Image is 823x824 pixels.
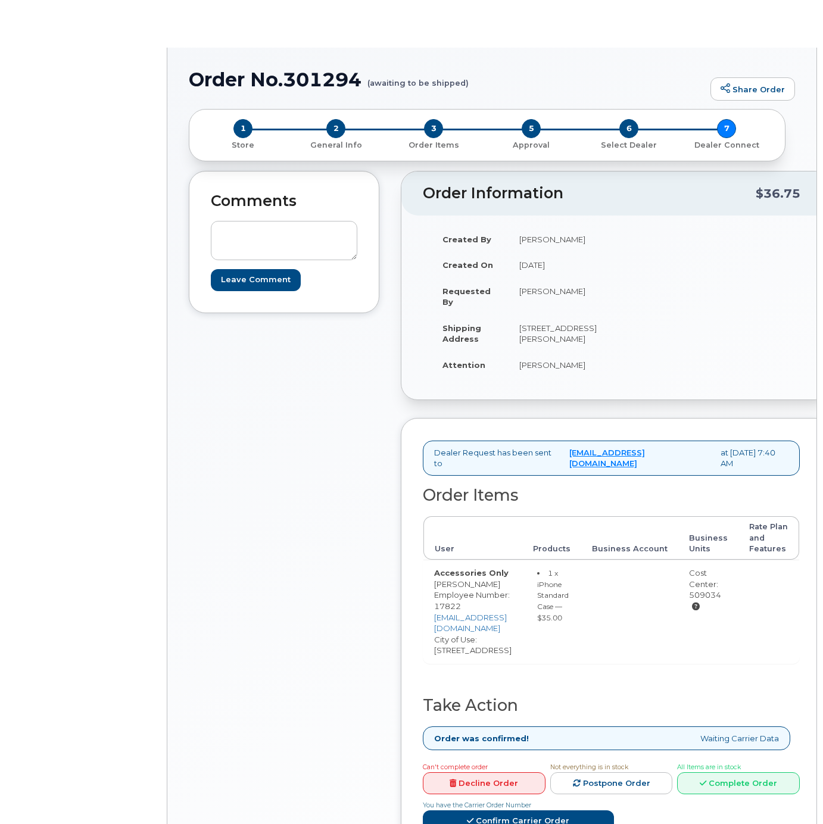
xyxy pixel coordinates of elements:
[537,569,569,622] small: 1 x iPhone Standard Case — $35.00
[509,315,607,352] td: [STREET_ADDRESS][PERSON_NAME]
[423,772,545,794] a: Decline Order
[677,763,741,771] span: All Items are in stock
[509,352,607,378] td: [PERSON_NAME]
[211,269,301,291] input: Leave Comment
[482,138,580,151] a: 5 Approval
[199,138,287,151] a: 1 Store
[710,77,795,101] a: Share Order
[442,260,493,270] strong: Created On
[423,697,800,714] h2: Take Action
[423,486,800,504] h2: Order Items
[509,226,607,252] td: [PERSON_NAME]
[211,193,357,210] h2: Comments
[424,119,443,138] span: 3
[434,733,529,744] strong: Order was confirmed!
[442,360,485,370] strong: Attention
[581,516,678,560] th: Business Account
[550,772,673,794] a: Postpone Order
[509,252,607,278] td: [DATE]
[487,140,575,151] p: Approval
[423,185,756,202] h2: Order Information
[756,182,800,205] div: $36.75
[678,516,738,560] th: Business Units
[367,69,469,88] small: (awaiting to be shipped)
[580,138,678,151] a: 6 Select Dealer
[423,516,522,560] th: User
[204,140,282,151] p: Store
[434,590,510,611] span: Employee Number: 17822
[233,119,252,138] span: 1
[389,140,478,151] p: Order Items
[423,801,531,809] span: You have the Carrier Order Number
[287,138,385,151] a: 2 General Info
[423,726,790,751] div: Waiting Carrier Data
[423,560,522,663] td: [PERSON_NAME] City of Use: [STREET_ADDRESS]
[189,69,704,90] h1: Order No.301294
[292,140,380,151] p: General Info
[442,235,491,244] strong: Created By
[326,119,345,138] span: 2
[550,763,628,771] span: Not everything is in stock
[677,772,800,794] a: Complete Order
[423,441,800,476] div: Dealer Request has been sent to at [DATE] 7:40 AM
[442,323,481,344] strong: Shipping Address
[619,119,638,138] span: 6
[522,516,581,560] th: Products
[423,763,488,771] span: Can't complete order
[509,278,607,315] td: [PERSON_NAME]
[442,286,491,307] strong: Requested By
[385,138,482,151] a: 3 Order Items
[434,613,507,633] a: [EMAIL_ADDRESS][DOMAIN_NAME]
[522,119,541,138] span: 5
[569,447,711,469] a: [EMAIL_ADDRESS][DOMAIN_NAME]
[738,516,799,560] th: Rate Plan and Features
[585,140,673,151] p: Select Dealer
[689,567,728,611] div: Cost Center: 509034
[434,568,509,578] strong: Accessories Only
